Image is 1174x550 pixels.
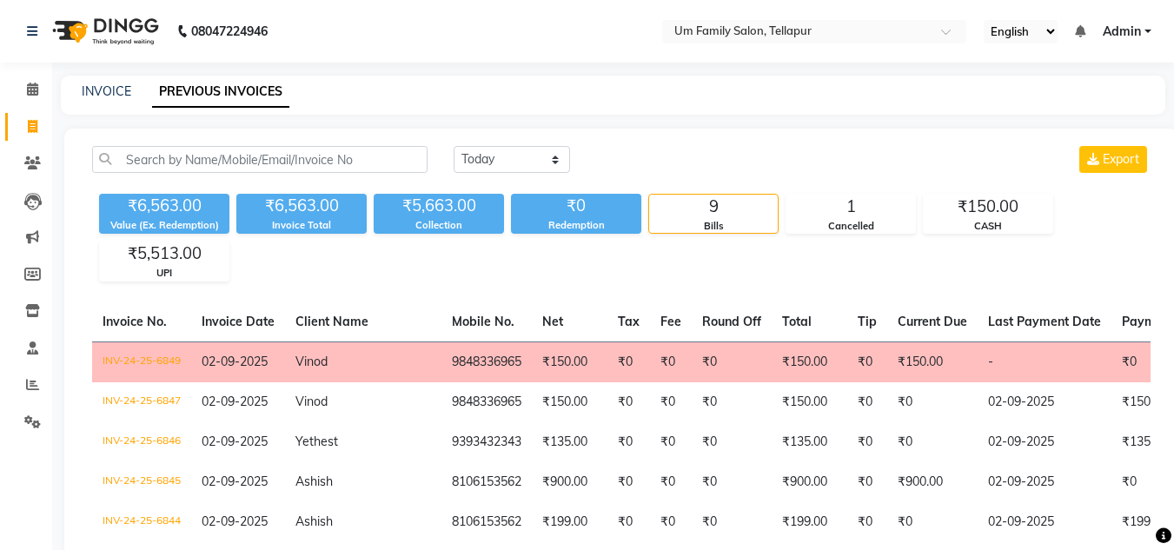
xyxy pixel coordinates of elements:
input: Search by Name/Mobile/Email/Invoice No [92,146,428,173]
td: ₹150.00 [532,382,607,422]
div: ₹5,513.00 [100,242,229,266]
div: 9 [649,195,778,219]
span: 02-09-2025 [202,394,268,409]
td: ₹0 [692,462,772,502]
td: ₹0 [692,341,772,382]
span: Round Off [702,314,761,329]
td: ₹0 [607,502,650,542]
div: ₹150.00 [924,195,1052,219]
td: ₹0 [607,422,650,462]
td: 02-09-2025 [978,382,1111,422]
td: ₹900.00 [532,462,607,502]
td: 8106153562 [441,462,532,502]
div: Redemption [511,218,641,233]
td: 02-09-2025 [978,502,1111,542]
td: ₹135.00 [532,422,607,462]
td: 02-09-2025 [978,422,1111,462]
span: Admin [1103,23,1141,41]
a: PREVIOUS INVOICES [152,76,289,108]
td: ₹150.00 [772,382,847,422]
span: Current Due [898,314,967,329]
td: 9848336965 [441,382,532,422]
td: ₹0 [847,462,887,502]
span: Ashish [295,514,333,529]
td: ₹199.00 [532,502,607,542]
div: Collection [374,218,504,233]
td: ₹150.00 [532,341,607,382]
a: INVOICE [82,83,131,99]
td: 02-09-2025 [978,462,1111,502]
td: ₹0 [847,422,887,462]
td: ₹0 [607,382,650,422]
span: 02-09-2025 [202,514,268,529]
span: Client Name [295,314,368,329]
div: Cancelled [786,219,915,234]
td: ₹0 [847,382,887,422]
div: 1 [786,195,915,219]
td: ₹0 [847,502,887,542]
img: logo [44,7,163,56]
td: ₹900.00 [887,462,978,502]
span: Ashish [295,474,333,489]
td: 9848336965 [441,341,532,382]
span: 02-09-2025 [202,434,268,449]
td: INV-24-25-6844 [92,502,191,542]
span: Tip [858,314,877,329]
td: ₹199.00 [772,502,847,542]
td: ₹0 [887,502,978,542]
td: ₹0 [847,341,887,382]
td: ₹0 [607,462,650,502]
td: ₹150.00 [887,341,978,382]
div: ₹0 [511,194,641,218]
td: ₹0 [650,502,692,542]
span: 02-09-2025 [202,474,268,489]
td: ₹900.00 [772,462,847,502]
td: ₹0 [887,382,978,422]
div: UPI [100,266,229,281]
td: ₹0 [692,382,772,422]
b: 08047224946 [191,7,268,56]
span: Total [782,314,812,329]
div: ₹6,563.00 [99,194,229,218]
span: Yethest [295,434,338,449]
div: Invoice Total [236,218,367,233]
td: INV-24-25-6849 [92,341,191,382]
div: Bills [649,219,778,234]
td: ₹150.00 [772,341,847,382]
td: ₹0 [650,422,692,462]
button: Export [1079,146,1147,173]
td: ₹0 [692,422,772,462]
td: - [978,341,1111,382]
span: Invoice No. [103,314,167,329]
div: ₹5,663.00 [374,194,504,218]
span: Fee [660,314,681,329]
span: Vinod [295,354,328,369]
div: CASH [924,219,1052,234]
div: Value (Ex. Redemption) [99,218,229,233]
td: ₹0 [607,341,650,382]
span: Tax [618,314,640,329]
td: ₹0 [650,382,692,422]
span: Vinod [295,394,328,409]
td: ₹0 [887,422,978,462]
span: Mobile No. [452,314,514,329]
td: INV-24-25-6846 [92,422,191,462]
td: INV-24-25-6845 [92,462,191,502]
span: Last Payment Date [988,314,1101,329]
td: 8106153562 [441,502,532,542]
span: 02-09-2025 [202,354,268,369]
td: INV-24-25-6847 [92,382,191,422]
span: Invoice Date [202,314,275,329]
span: Net [542,314,563,329]
td: ₹0 [650,341,692,382]
td: ₹0 [650,462,692,502]
div: ₹6,563.00 [236,194,367,218]
span: Export [1103,151,1139,167]
td: ₹0 [692,502,772,542]
td: 9393432343 [441,422,532,462]
td: ₹135.00 [772,422,847,462]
